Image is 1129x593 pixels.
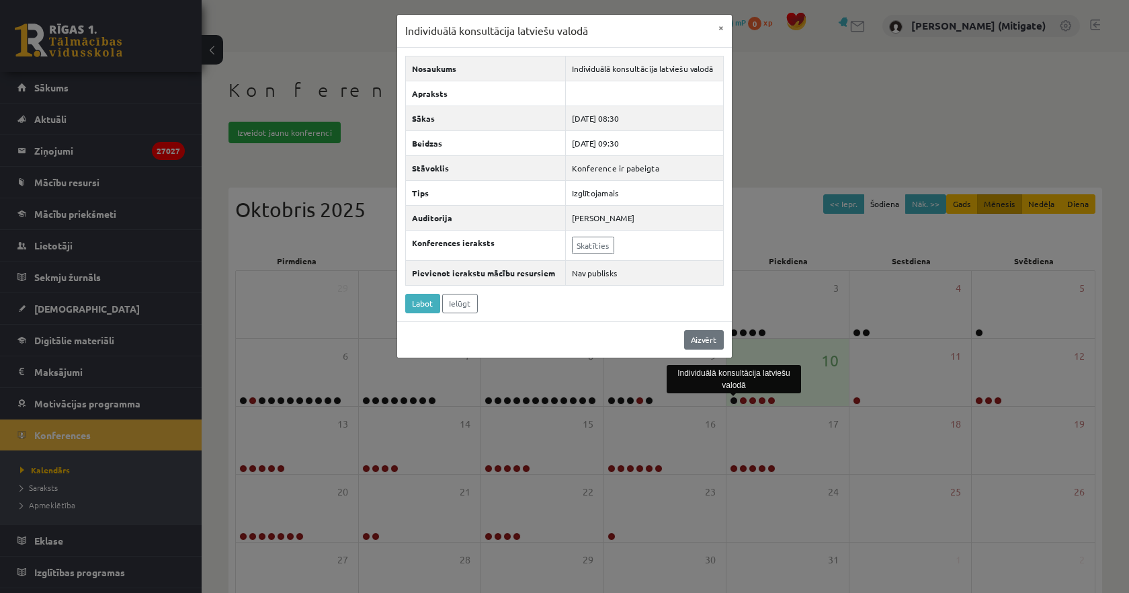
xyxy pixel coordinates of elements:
[566,260,724,285] td: Nav publisks
[406,130,566,155] th: Beidzas
[406,230,566,260] th: Konferences ieraksts
[684,330,724,350] a: Aizvērt
[406,81,566,106] th: Apraksts
[405,23,588,39] h3: Individuālā konsultācija latviešu valodā
[566,205,724,230] td: [PERSON_NAME]
[566,180,724,205] td: Izglītojamais
[566,56,724,81] td: Individuālā konsultācija latviešu valodā
[710,15,732,40] button: ×
[406,155,566,180] th: Stāvoklis
[406,205,566,230] th: Auditorija
[406,180,566,205] th: Tips
[572,237,614,254] a: Skatīties
[406,106,566,130] th: Sākas
[405,294,440,313] a: Labot
[566,130,724,155] td: [DATE] 09:30
[566,106,724,130] td: [DATE] 08:30
[442,294,478,313] a: Ielūgt
[406,260,566,285] th: Pievienot ierakstu mācību resursiem
[406,56,566,81] th: Nosaukums
[566,155,724,180] td: Konference ir pabeigta
[667,365,801,393] div: Individuālā konsultācija latviešu valodā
